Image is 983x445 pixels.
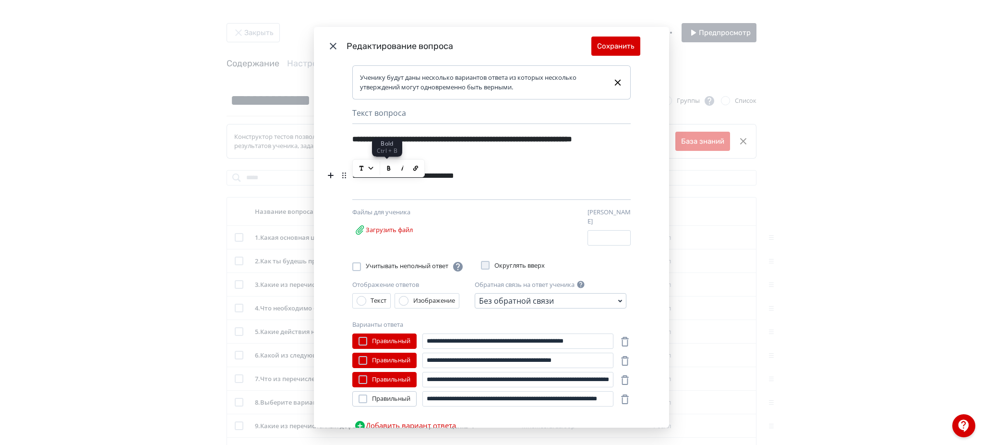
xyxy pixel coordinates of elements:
[352,107,631,124] div: Текст вопроса
[479,295,554,307] div: Без обратной связи
[352,320,403,330] label: Варианты ответа
[413,296,455,306] div: Изображение
[352,280,419,290] label: Отображение ответов
[352,208,453,217] div: Файлы для ученика
[475,280,575,290] label: Обратная связь на ответ ученика
[352,416,458,435] button: Добавить вариант ответа
[371,296,386,306] div: Текст
[372,336,410,346] span: Правильный
[366,261,464,272] span: Учитывать неполный ответ
[372,375,410,384] span: Правильный
[494,261,545,271] span: Округлять вверх
[587,208,631,226] label: [PERSON_NAME]
[314,27,669,427] div: Modal
[591,37,640,56] button: Сохранить
[360,73,605,92] div: Ученику будут даны несколько вариантов ответа из которых несколько утверждений могут одновременно...
[372,394,410,404] span: Правильный
[372,356,410,365] span: Правильный
[347,40,591,53] div: Редактирование вопроса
